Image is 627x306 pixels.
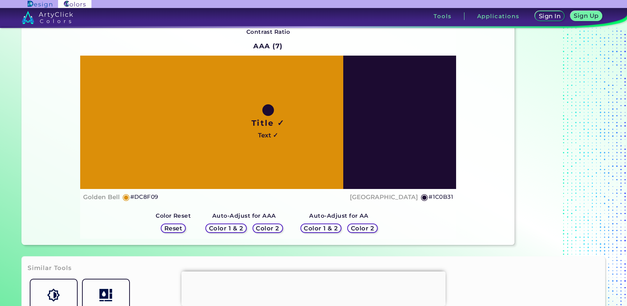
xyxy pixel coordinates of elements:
[250,38,286,54] h2: AAA (7)
[165,225,182,231] h5: Reset
[47,289,60,301] img: icon_color_shades.svg
[251,117,285,128] h1: Title ✓
[212,212,276,219] strong: Auto-Adjust for AAA
[309,212,368,219] strong: Auto-Adjust for AA
[421,193,429,201] h5: ◉
[477,13,520,19] h3: Applications
[434,13,451,19] h3: Tools
[246,28,290,35] strong: Contrast Ratio
[429,192,453,202] h5: #1C0B31
[122,193,130,201] h5: ◉
[539,13,560,19] h5: Sign In
[210,225,242,231] h5: Color 1 & 2
[156,212,191,219] strong: Color Reset
[536,11,564,21] a: Sign In
[257,225,279,231] h5: Color 2
[22,11,73,24] img: logo_artyclick_colors_white.svg
[28,1,52,8] img: ArtyClick Design logo
[571,11,602,21] a: Sign Up
[574,13,598,19] h5: Sign Up
[351,225,374,231] h5: Color 2
[130,192,159,202] h5: #DC8F09
[181,271,446,304] iframe: Advertisement
[83,192,120,202] h4: Golden Bell
[350,192,418,202] h4: [GEOGRAPHIC_DATA]
[304,225,337,231] h5: Color 1 & 2
[28,264,72,273] h3: Similar Tools
[258,130,278,141] h4: Text ✓
[99,289,112,301] img: icon_col_pal_col.svg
